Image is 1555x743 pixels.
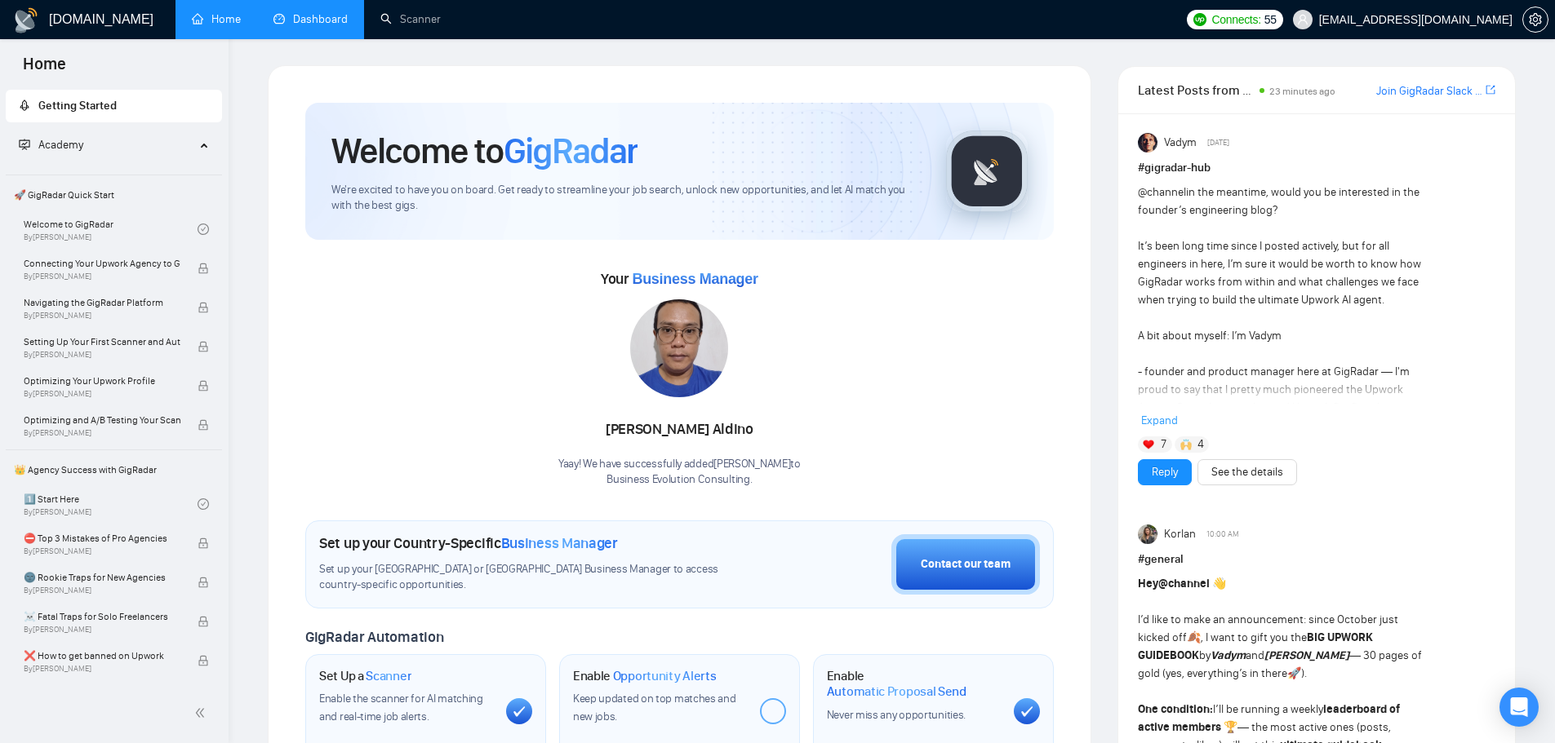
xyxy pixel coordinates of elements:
span: By [PERSON_NAME] [24,625,180,635]
span: GigRadar Automation [305,628,443,646]
span: Keep updated on top matches and new jobs. [573,692,736,723]
span: Enable the scanner for AI matching and real-time job alerts. [319,692,483,723]
span: By [PERSON_NAME] [24,546,180,556]
span: Vadym [1164,134,1197,152]
span: @channel [1138,185,1186,199]
img: gigradar-logo.png [946,130,1028,212]
span: double-left [194,705,211,721]
button: See the details [1197,459,1297,485]
span: Scanner [366,668,411,684]
a: 1️⃣ Start HereBy[PERSON_NAME] [24,486,198,522]
span: fund-projection-screen [19,139,30,150]
span: Academy [38,138,83,152]
span: lock [198,419,209,431]
span: ⛔ Top 3 Mistakes of Pro Agencies [24,530,180,546]
a: export [1486,82,1495,98]
span: lock [198,302,209,313]
img: 1705655109783-IMG-20240116-WA0032.jpg [630,299,728,397]
a: setting [1522,13,1548,26]
a: searchScanner [380,12,441,26]
img: Vadym [1138,133,1157,153]
span: check-circle [198,223,209,235]
img: 🙌 [1180,439,1192,450]
span: Setting Up Your First Scanner and Auto-Bidder [24,334,180,350]
strong: Vadym [1211,648,1246,662]
span: By [PERSON_NAME] [24,350,180,360]
span: 7 [1161,436,1166,453]
span: By [PERSON_NAME] [24,389,180,399]
span: lock [198,537,209,549]
span: 55 [1264,11,1277,29]
span: lock [198,263,209,274]
span: Set up your [GEOGRAPHIC_DATA] or [GEOGRAPHIC_DATA] Business Manager to access country-specific op... [319,562,752,593]
span: 23 minutes ago [1269,86,1335,97]
span: Expand [1141,414,1178,427]
span: 🚀 GigRadar Quick Start [7,179,220,211]
span: By [PERSON_NAME] [24,586,180,595]
span: Getting Started [38,99,117,113]
span: user [1297,14,1308,25]
h1: Set Up a [319,668,411,684]
img: ❤️ [1143,439,1154,450]
span: setting [1523,13,1548,26]
span: Connects: [1211,11,1260,29]
span: Never miss any opportunities. [827,708,966,722]
span: lock [198,655,209,666]
span: lock [198,341,209,352]
p: Business Evolution Consulting . [558,472,801,488]
span: 👑 Agency Success with GigRadar [7,453,220,486]
strong: [PERSON_NAME] [1264,648,1349,662]
span: By [PERSON_NAME] [24,311,180,321]
span: export [1486,83,1495,96]
img: upwork-logo.png [1193,13,1206,26]
div: [PERSON_NAME] Aldino [558,416,801,444]
span: Latest Posts from the GigRadar Community [1138,80,1255,100]
span: lock [198,577,209,588]
span: 🍂 [1187,630,1201,644]
span: Connecting Your Upwork Agency to GigRadar [24,255,180,272]
span: 🌚 Rookie Traps for New Agencies [24,569,180,586]
span: rocket [19,100,30,111]
a: homeHome [192,12,241,26]
span: Automatic Proposal Send [827,683,966,700]
a: Join GigRadar Slack Community [1376,82,1482,100]
h1: Set up your Country-Specific [319,534,618,552]
li: Getting Started [6,90,222,122]
strong: One condition: [1138,702,1213,716]
span: Optimizing and A/B Testing Your Scanner for Better Results [24,412,180,428]
a: See the details [1211,463,1283,481]
span: 10:00 AM [1206,527,1239,542]
div: Contact our team [921,555,1011,573]
div: Open Intercom Messenger [1499,688,1539,727]
h1: # general [1138,551,1495,568]
span: @channel [1158,577,1210,590]
span: By [PERSON_NAME] [24,428,180,438]
span: check-circle [198,498,209,510]
h1: Welcome to [331,129,638,173]
span: GigRadar [504,129,638,173]
span: Business Manager [632,271,758,287]
div: in the meantime, would you be interested in the founder’s engineering blog? It’s been long time s... [1138,184,1424,650]
span: We're excited to have you on board. Get ready to streamline your job search, unlock new opportuni... [331,183,920,214]
span: Optimizing Your Upwork Profile [24,373,180,389]
button: Contact our team [891,534,1040,595]
strong: Hey [1138,577,1210,590]
span: lock [198,380,209,391]
span: Navigating the GigRadar Platform [24,294,180,311]
span: Your [601,270,758,288]
button: Reply [1138,459,1192,485]
a: Welcome to GigRadarBy[PERSON_NAME] [24,211,198,247]
h1: Enable [827,668,1001,700]
span: 🚀 [1287,666,1301,680]
span: Home [10,52,79,86]
span: [DATE] [1207,135,1229,150]
h1: # gigradar-hub [1138,159,1495,177]
img: Korlan [1138,524,1157,544]
span: 4 [1197,436,1204,453]
span: Opportunity Alerts [613,668,717,684]
a: Reply [1152,463,1178,481]
button: setting [1522,7,1548,33]
div: Yaay! We have successfully added [PERSON_NAME] to [558,457,801,488]
span: ❌ How to get banned on Upwork [24,648,180,664]
span: ☠️ Fatal Traps for Solo Freelancers [24,608,180,625]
